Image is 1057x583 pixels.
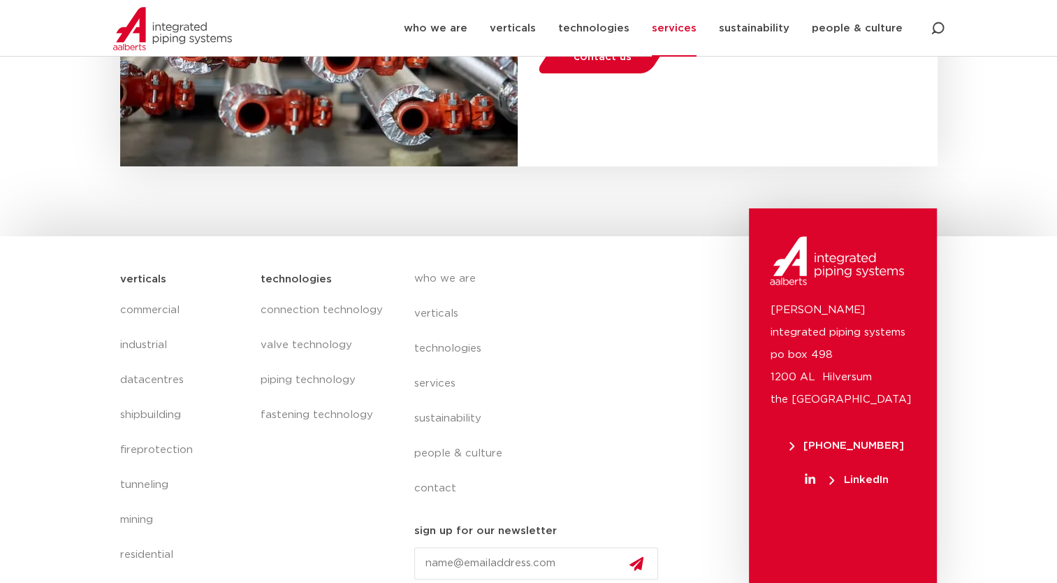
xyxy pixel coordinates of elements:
a: contact [414,471,670,506]
a: technologies [414,331,670,366]
a: LinkedIn [770,475,923,485]
p: [PERSON_NAME] integrated piping systems po box 498 1200 AL Hilversum the [GEOGRAPHIC_DATA] [770,299,916,411]
span: LinkedIn [829,475,888,485]
a: tunneling [120,468,247,503]
a: people & culture [414,436,670,471]
img: send.svg [629,556,643,571]
nav: Menu [120,293,247,573]
nav: Menu [414,261,670,506]
a: contact us [535,41,671,73]
a: mining [120,503,247,538]
h5: verticals [120,268,166,291]
h5: sign up for our newsletter [414,520,557,542]
a: fireprotection [120,433,247,468]
a: connection technology [260,293,386,328]
a: [PHONE_NUMBER] [770,440,923,451]
a: valve technology [260,328,386,363]
a: shipbuilding [120,398,247,433]
a: services [414,366,670,401]
a: industrial [120,328,247,363]
a: verticals [414,296,670,331]
a: sustainability [414,401,670,436]
a: residential [120,538,247,573]
span: [PHONE_NUMBER] [789,440,904,451]
a: datacentres [120,363,247,398]
a: who we are [414,261,670,296]
a: piping technology [260,363,386,398]
input: name@emailaddress.com [414,547,659,580]
a: commercial [120,293,247,328]
h5: technologies [260,268,331,291]
a: fastening technology [260,398,386,433]
span: contact us [574,52,632,62]
nav: Menu [260,293,386,433]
